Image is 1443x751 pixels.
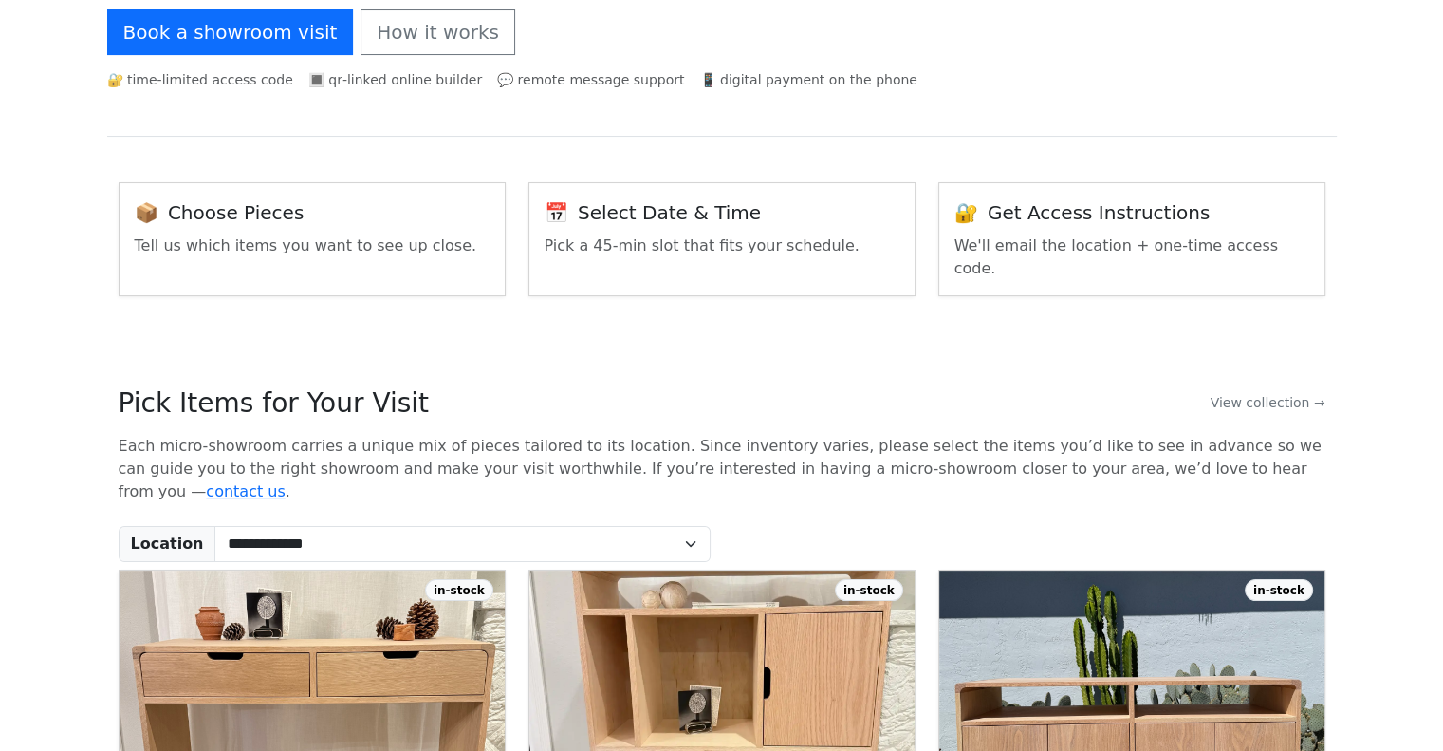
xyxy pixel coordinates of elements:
[168,201,304,224] span: Choose pieces
[135,235,490,257] p: Tell us which items you want to see up close.
[119,435,1325,503] p: Each micro-showroom carries a unique mix of pieces tailored to its location. Since inventory vari...
[135,198,490,227] div: 📦
[545,235,899,257] p: Pick a 45-min slot that fits your schedule.
[954,235,1309,280] p: We'll email the location + one‑time access code.
[131,533,204,555] b: Location
[988,201,1210,224] span: Get access instructions
[119,387,430,420] h2: Pick Items for Your Visit
[699,70,916,90] span: 📱 digital payment on the phone
[107,70,293,90] span: 🔐 time‑limited access code
[425,579,492,600] span: in-stock
[497,70,684,90] span: 💬 remote message support
[578,201,761,224] span: Select date & time
[1210,393,1324,413] a: View collection →
[545,198,899,227] div: 📅
[1245,579,1312,600] span: in-stock
[206,482,285,500] a: contact us
[107,9,354,55] a: Book a showroom visit
[361,9,515,55] a: How it works
[954,198,1309,227] div: 🔐
[308,70,482,90] span: 🔳 qr‑linked online builder
[835,579,902,600] span: in-stock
